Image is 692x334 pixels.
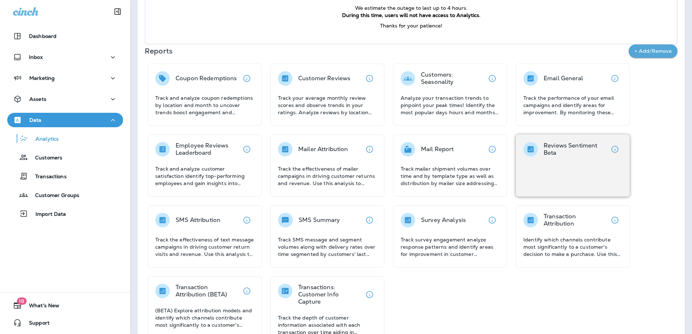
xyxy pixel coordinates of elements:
p: Track and analyze coupon redemptions by location and month to uncover trends boost engagement and... [155,94,254,116]
p: Track mailer shipment volumes over time and by template type as well as distribution by mailer si... [401,165,499,187]
p: We estimate the outage to last up to 4 hours. [160,5,662,12]
button: View details [362,71,377,86]
span: 18 [17,297,26,305]
p: Data [29,117,42,123]
p: Track survey engagement analyze response patterns and identify areas for improvement in customer ... [401,236,499,258]
p: Analyze your transaction trends to pinpoint your peak times! Identify the most popular days hours... [401,94,499,116]
button: View details [608,213,622,227]
p: Coupon Redemptions [176,75,237,82]
button: View details [240,71,254,86]
span: . [479,12,481,18]
p: Track SMS message and segment volumes along with delivery rates over time segmented by customers'... [278,236,377,258]
p: Track your average monthly review scores and observe trends in your ratings. Analyze reviews by l... [278,94,377,116]
p: Track the effectiveness of text message campaigns in driving customer return visits and revenue. ... [155,236,254,258]
p: Transaction Attribution (BETA) [176,284,240,298]
button: View details [608,71,622,86]
button: Customers [7,150,123,165]
button: Inbox [7,50,123,64]
p: Track the effectiveness of mailer campaigns in driving customer returns and revenue. Use this ana... [278,165,377,187]
button: View details [240,213,254,227]
button: View details [362,287,377,302]
button: 18What's New [7,298,123,313]
span: Support [22,320,50,329]
p: Transactions: Customer Info Capture [298,284,362,305]
p: Track the performance of your email campaigns and identify areas for improvement. By monitoring t... [523,94,622,116]
button: View details [362,213,377,227]
p: Mailer Attribution [298,146,348,153]
p: Customers: Seasonality [421,71,485,86]
button: + Add/Remove [629,44,678,58]
button: Data [7,113,123,127]
button: Marketing [7,71,123,85]
button: View details [240,142,254,157]
button: View details [485,213,499,227]
p: Analytics [28,136,59,143]
p: Mail Report [421,146,454,153]
button: Import Data [7,206,123,221]
button: View details [485,71,499,86]
p: Customer Groups [28,192,79,199]
p: Reviews Sentiment Beta [544,142,608,157]
p: Thanks for your patience! [160,22,662,30]
button: View details [362,142,377,157]
p: Employee Reviews Leaderboard [176,142,240,157]
p: Email General [544,75,583,82]
p: Dashboard [29,33,56,39]
span: What's New [22,303,59,311]
p: SMS Summary [299,217,340,224]
button: Analytics [7,131,123,146]
button: Support [7,316,123,330]
p: Transactions [28,174,67,180]
p: Customers [28,155,62,162]
p: Inbox [29,54,43,60]
p: Reports [145,46,629,56]
p: Customer Reviews [298,75,350,82]
p: (BETA) Explore attribution models and identify which channels contribute most significantly to a ... [155,307,254,329]
button: View details [240,284,254,298]
p: SMS Attribution [176,217,220,224]
strong: During this time, users will not have access to Analytics [342,12,479,18]
p: Import Data [28,211,66,218]
p: Track and analyze customer satisfaction identify top-performing employees and gain insights into ... [155,165,254,187]
button: Dashboard [7,29,123,43]
button: Customer Groups [7,187,123,202]
p: Survey Analysis [421,217,466,224]
button: Assets [7,92,123,106]
button: View details [608,142,622,157]
button: Transactions [7,168,123,184]
p: Marketing [29,75,55,81]
button: Collapse Sidebar [107,4,128,19]
p: Assets [29,96,46,102]
button: View details [485,142,499,157]
p: Identify which channels contribute most significantly to a customer's decision to make a purchase... [523,236,622,258]
p: Transaction Attribution [544,213,608,227]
